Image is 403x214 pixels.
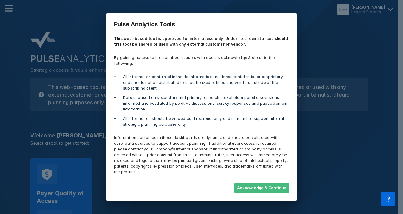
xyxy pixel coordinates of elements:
[110,32,293,51] p: This web-based tool is approved for internal use only. Under no circumstances should this tool be...
[119,95,289,112] li: Data is based on secondary and primary research stakeholder panel discussions informed and valida...
[119,74,289,91] li: All information contained in the dashboard is considered confidential or proprietary and should n...
[110,17,293,32] h3: Pulse Analytics Tools
[110,131,293,179] p: Information contained in these dashboards are dynamic and should be validated with other data sou...
[110,51,293,70] p: By gaining access to the dashboard, users with access acknowledge & attest to the following:
[234,183,289,193] button: Acknowledge & Continue
[119,116,289,127] li: All information should be viewed as directional only and is meant to support internal strategic p...
[381,192,395,206] div: Contact Support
